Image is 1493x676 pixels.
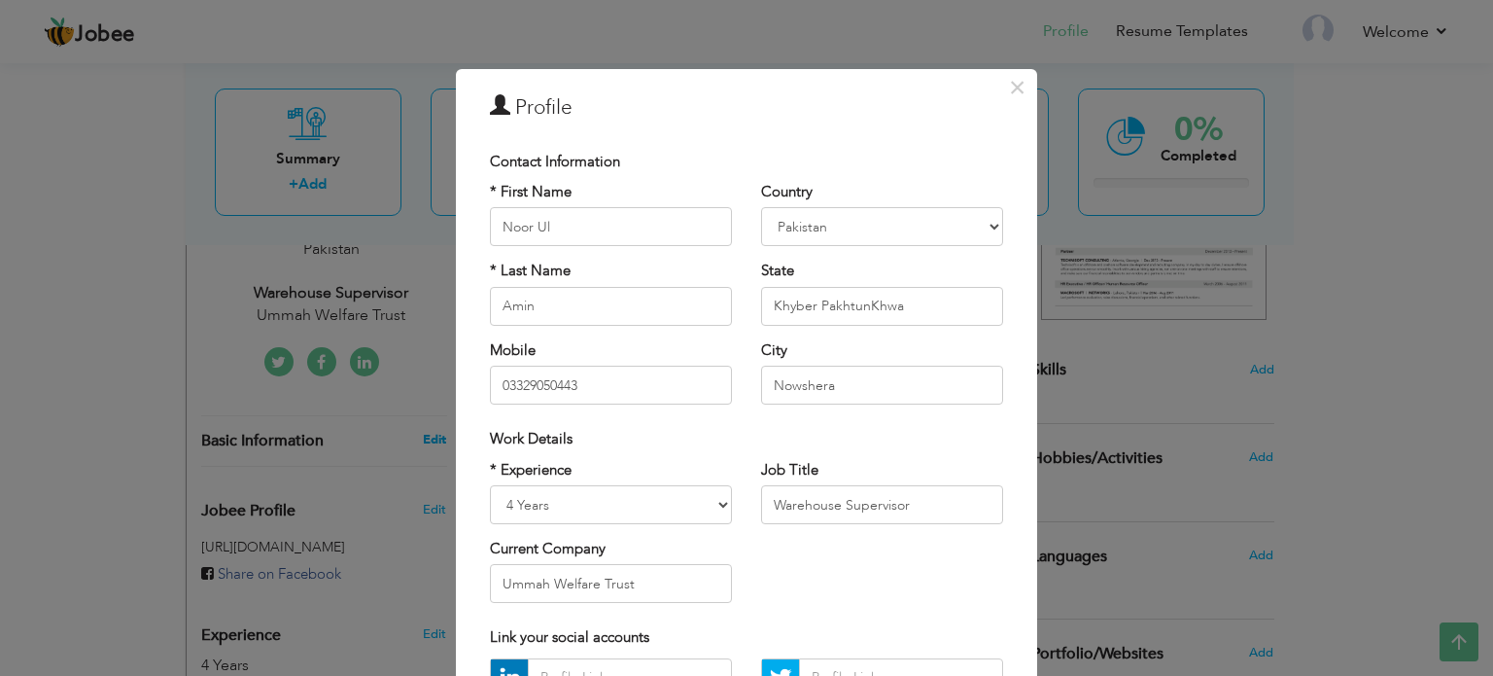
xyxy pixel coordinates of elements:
label: Mobile [490,340,536,361]
label: Current Company [490,539,606,559]
span: Contact Information [490,152,620,171]
label: City [761,340,787,361]
span: Link your social accounts [490,627,649,647]
label: * Experience [490,460,572,480]
label: * First Name [490,182,572,202]
span: Work Details [490,429,573,448]
span: × [1009,70,1025,105]
h3: Profile [490,93,1003,123]
label: Country [761,182,813,202]
label: State [761,261,794,281]
button: Close [1001,72,1032,103]
label: * Last Name [490,261,571,281]
label: Job Title [761,460,818,480]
